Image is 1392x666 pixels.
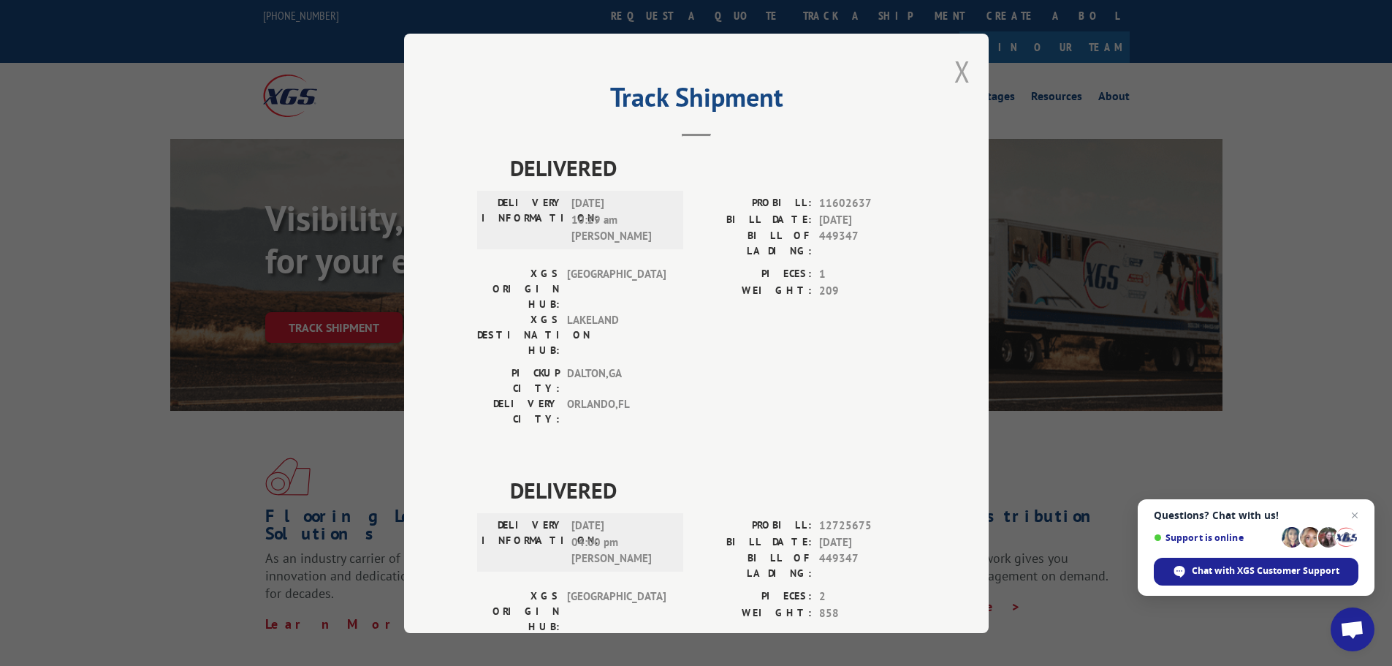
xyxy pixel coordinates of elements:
label: PROBILL: [696,518,812,534]
span: [DATE] [819,534,916,550]
label: XGS DESTINATION HUB: [477,312,560,358]
span: 449347 [819,550,916,581]
label: PICKUP CITY: [477,366,560,396]
span: LAKELAND [567,312,666,358]
span: [GEOGRAPHIC_DATA] [567,266,666,312]
label: BILL DATE: [696,534,812,550]
label: PIECES: [696,266,812,283]
span: 2 [819,589,916,605]
span: [DATE] 04:00 pm [PERSON_NAME] [571,518,670,567]
span: Chat with XGS Customer Support [1192,564,1339,578]
span: 209 [819,282,916,299]
span: Questions? Chat with us! [1154,510,1358,521]
label: BILL DATE: [696,211,812,228]
span: 11602637 [819,195,916,212]
label: PIECES: [696,589,812,605]
span: Close chat [1346,507,1364,524]
span: DALTON , GA [567,366,666,396]
label: WEIGHT: [696,605,812,621]
label: DELIVERY CITY: [477,396,560,427]
div: Chat with XGS Customer Support [1154,558,1358,586]
label: BILL OF LADING: [696,550,812,581]
label: DELIVERY INFORMATION: [482,518,564,567]
span: DELIVERED [510,151,916,184]
span: [GEOGRAPHIC_DATA] [567,589,666,635]
label: PROBILL: [696,195,812,212]
label: DELIVERY INFORMATION: [482,195,564,245]
button: Close modal [954,52,970,91]
h2: Track Shipment [477,87,916,115]
span: 12725675 [819,518,916,534]
label: WEIGHT: [696,282,812,299]
label: BILL OF LADING: [696,228,812,259]
label: XGS ORIGIN HUB: [477,266,560,312]
span: 1 [819,266,916,283]
span: 858 [819,605,916,621]
label: XGS ORIGIN HUB: [477,589,560,635]
span: Support is online [1154,532,1277,543]
span: ORLANDO , FL [567,396,666,427]
span: [DATE] [819,211,916,228]
div: Open chat [1331,608,1374,651]
span: DELIVERED [510,474,916,507]
span: [DATE] 10:29 am [PERSON_NAME] [571,195,670,245]
span: 449347 [819,228,916,259]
